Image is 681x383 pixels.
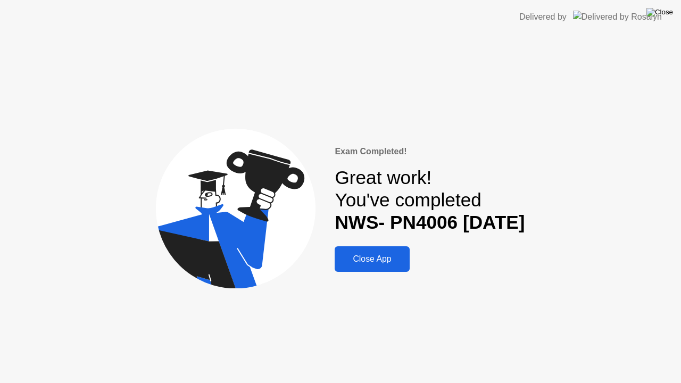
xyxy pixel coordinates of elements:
img: Delivered by Rosalyn [573,11,662,23]
div: Exam Completed! [335,145,525,158]
b: NWS- PN4006 [DATE] [335,212,525,232]
div: Great work! You've completed [335,166,525,234]
div: Close App [338,254,406,264]
div: Delivered by [519,11,567,23]
img: Close [646,8,673,16]
button: Close App [335,246,409,272]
